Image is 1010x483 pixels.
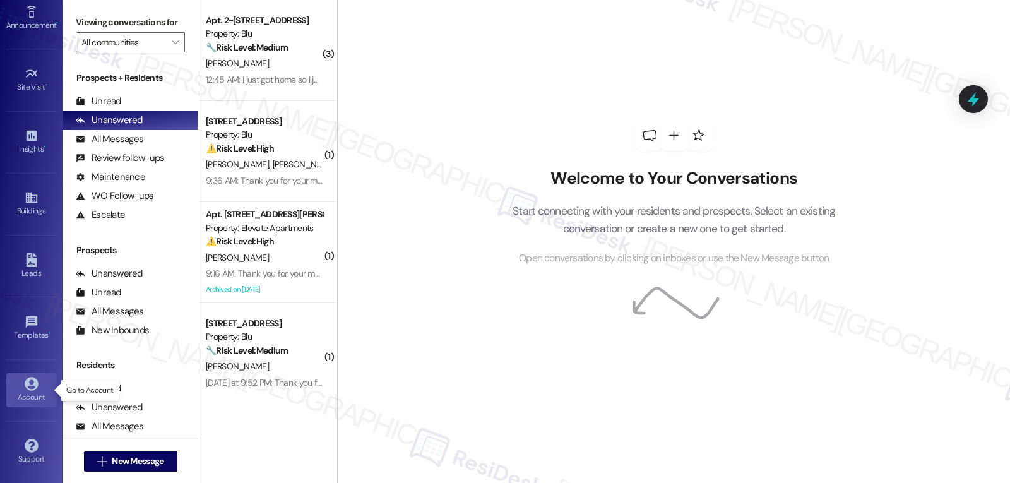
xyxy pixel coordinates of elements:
span: Open conversations by clicking on inboxes or use the New Message button [519,251,829,266]
a: Account [6,373,57,407]
strong: 🔧 Risk Level: Medium [206,42,288,53]
strong: 🔧 Risk Level: Medium [206,345,288,356]
div: Unread [76,382,121,395]
div: All Messages [76,420,143,433]
div: Unread [76,95,121,108]
a: Insights • [6,125,57,159]
div: All Messages [76,133,143,146]
i:  [172,37,179,47]
div: Archived on [DATE] [205,282,324,297]
a: Templates • [6,311,57,345]
div: 9:36 AM: Thank you for your message. Our offices are currently closed, but we will contact you wh... [206,175,946,186]
div: Maintenance [76,170,145,184]
div: Apt. [STREET_ADDRESS][PERSON_NAME] [206,208,323,221]
div: Property: Elevate Apartments [206,222,323,235]
span: [PERSON_NAME] [273,158,336,170]
div: [DATE] at 9:52 PM: Thank you for your message. Our offices are currently closed, but we will cont... [206,377,980,388]
a: Site Visit • [6,63,57,97]
span: • [44,143,45,152]
input: All communities [81,32,165,52]
span: [PERSON_NAME] [206,361,269,372]
i:  [97,456,107,467]
div: Unanswered [76,267,143,280]
label: Viewing conversations for [76,13,185,32]
div: Escalate [76,208,125,222]
div: 12:45 AM: I just got home so I just saw the work order. Sorry for the confusion. The issue was re... [206,74,685,85]
span: [PERSON_NAME] [206,252,269,263]
span: • [49,329,50,338]
div: Property: Blu [206,330,323,343]
div: Unread [76,286,121,299]
h2: Welcome to Your Conversations [494,169,855,189]
div: Property: Blu [206,128,323,141]
div: All Messages [76,305,143,318]
p: Go to Account [66,385,113,396]
div: Prospects + Residents [63,71,198,85]
div: Property: Blu [206,27,323,40]
a: Support [6,435,57,469]
span: New Message [112,455,163,468]
a: Leads [6,249,57,283]
div: [STREET_ADDRESS] [206,317,323,330]
span: • [56,19,58,28]
p: Start connecting with your residents and prospects. Select an existing conversation or create a n... [494,202,855,238]
span: • [45,81,47,90]
div: Unanswered [76,114,143,127]
div: [STREET_ADDRESS] [206,115,323,128]
span: [PERSON_NAME] [206,158,273,170]
div: Apt. 2~[STREET_ADDRESS] [206,14,323,27]
div: WO Follow-ups [76,189,153,203]
div: Prospects [63,244,198,257]
button: New Message [84,451,177,472]
div: New Inbounds [76,324,149,337]
span: [PERSON_NAME] [206,57,269,69]
div: 9:16 AM: Thank you for your message. Our offices are currently closed, but we will contact you wh... [206,268,944,279]
div: Review follow-ups [76,152,164,165]
strong: ⚠️ Risk Level: High [206,236,274,247]
div: Unanswered [76,401,143,414]
div: Residents [63,359,198,372]
strong: ⚠️ Risk Level: High [206,143,274,154]
a: Buildings [6,187,57,221]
